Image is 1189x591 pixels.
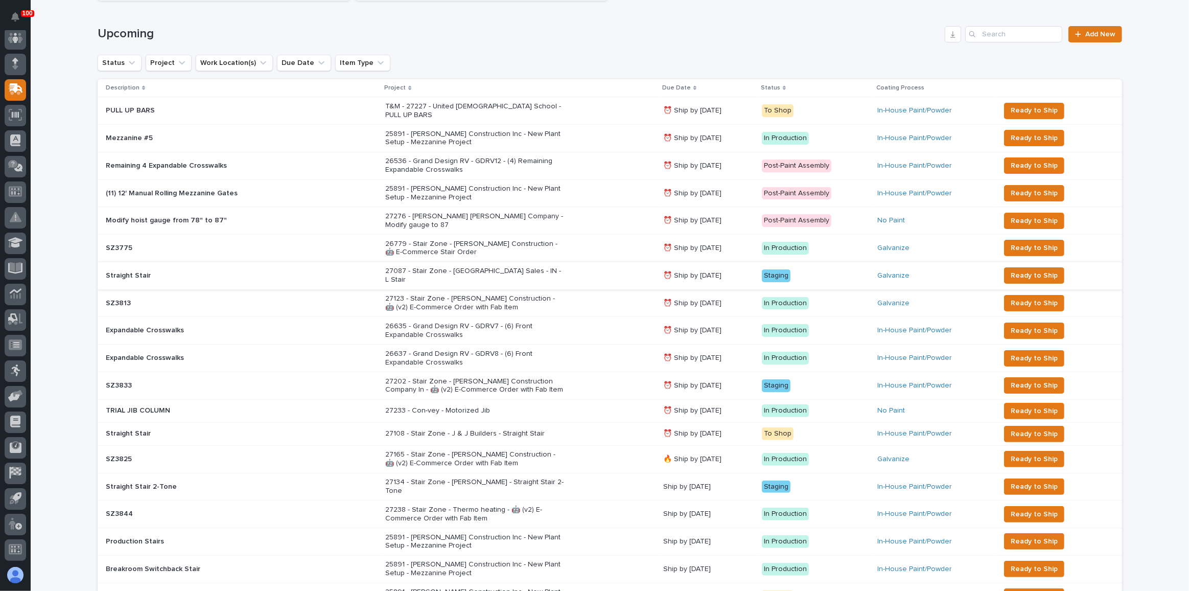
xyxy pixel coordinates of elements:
[1011,535,1058,548] span: Ready to Ship
[106,214,229,225] p: Modify hoist gauge from 78" to 87"
[1004,323,1064,339] button: Ready to Ship
[98,152,1122,179] tr: Remaining 4 Expandable CrosswalksRemaining 4 Expandable Crosswalks 26536 - Grand Design RV - GDRV...
[877,271,910,280] a: Galvanize
[663,106,754,115] p: ⏰ Ship by [DATE]
[1085,31,1115,38] span: Add New
[762,324,809,337] div: In Production
[663,244,754,253] p: ⏰ Ship by [DATE]
[98,399,1122,422] tr: TRIAL JIB COLUMNTRIAL JIB COLUMN 27233 - Con-vey - Motorized Jib⏰ Ship by [DATE]In ProductionNo P...
[1068,26,1122,42] a: Add New
[98,27,941,41] h1: Upcoming
[1011,508,1058,520] span: Ready to Ship
[762,404,809,417] div: In Production
[335,55,390,71] button: Item Type
[385,267,564,284] p: 27087 - Stair Zone - [GEOGRAPHIC_DATA] Sales - IN - L Stair
[98,372,1122,400] tr: SZ3833SZ3833 27202 - Stair Zone - [PERSON_NAME] Construction Company In - 🤖 (v2) E-Commerce Order...
[762,297,809,310] div: In Production
[1004,130,1064,146] button: Ready to Ship
[1004,451,1064,467] button: Ready to Ship
[877,565,952,574] a: In-House Paint/Powder
[5,6,26,28] button: Notifications
[877,299,910,308] a: Galvanize
[762,104,794,117] div: To Shop
[98,345,1122,372] tr: Expandable CrosswalksExpandable Crosswalks 26637 - Grand Design RV - GDRV8 - (6) Front Expandable...
[1004,506,1064,522] button: Ready to Ship
[106,104,157,115] p: PULL UP BARS
[1004,157,1064,174] button: Ready to Ship
[877,134,952,143] a: In-House Paint/Powder
[98,179,1122,207] tr: (11) 12' Manual Rolling Mezzanine Gates(11) 12' Manual Rolling Mezzanine Gates 25891 - [PERSON_NA...
[762,242,809,255] div: In Production
[106,535,166,546] p: Production Stairs
[663,216,754,225] p: ⏰ Ship by [DATE]
[385,533,564,551] p: 25891 - [PERSON_NAME] Construction Inc - New Plant Setup - Mezzanine Project
[1011,481,1058,493] span: Ready to Ship
[106,352,186,362] p: Expandable Crosswalks
[98,235,1122,262] tr: SZ3775SZ3775 26779 - Stair Zone - [PERSON_NAME] Construction - 🤖 E-Commerce Stair Order⏰ Ship by ...
[1004,479,1064,495] button: Ready to Ship
[385,429,564,438] p: 27108 - Stair Zone - J & J Builders - Straight Stair
[762,160,831,172] div: Post-Paint Assembly
[1004,240,1064,256] button: Ready to Ship
[663,406,754,415] p: ⏰ Ship by [DATE]
[106,427,153,438] p: Straight Stair
[98,55,142,71] button: Status
[1011,187,1058,199] span: Ready to Ship
[663,134,754,143] p: ⏰ Ship by [DATE]
[385,478,564,495] p: 27134 - Stair Zone - [PERSON_NAME] - Straight Stair 2-Tone
[13,12,26,29] div: Notifications100
[1011,325,1058,337] span: Ready to Ship
[98,317,1122,345] tr: Expandable CrosswalksExpandable Crosswalks 26635 - Grand Design RV - GDRV7 - (6) Front Expandable...
[106,404,172,415] p: TRIAL JIB COLUMN
[662,82,691,94] p: Due Date
[762,214,831,227] div: Post-Paint Assembly
[106,132,155,143] p: Mezzanine #5
[762,563,809,576] div: In Production
[1004,533,1064,550] button: Ready to Ship
[965,26,1062,42] div: Search
[106,379,134,390] p: SZ3833
[385,322,564,339] p: 26635 - Grand Design RV - GDRV7 - (6) Front Expandable Crosswalks
[877,455,910,464] a: Galvanize
[277,55,331,71] button: Due Date
[1004,403,1064,419] button: Ready to Ship
[877,537,952,546] a: In-House Paint/Powder
[762,269,790,282] div: Staging
[1011,379,1058,392] span: Ready to Ship
[106,324,186,335] p: Expandable Crosswalks
[1011,269,1058,282] span: Ready to Ship
[1011,215,1058,227] span: Ready to Ship
[663,189,754,198] p: ⏰ Ship by [DATE]
[877,244,910,253] a: Galvanize
[98,97,1122,125] tr: PULL UP BARSPULL UP BARS T&M - 27227 - United [DEMOGRAPHIC_DATA] School - PULL UP BARS⏰ Ship by [...
[106,269,153,280] p: Straight Stair
[1004,350,1064,367] button: Ready to Ship
[1011,428,1058,440] span: Ready to Ship
[106,187,240,198] p: (11) 12' Manual Rolling Mezzanine Gates
[663,381,754,390] p: ⏰ Ship by [DATE]
[762,508,809,520] div: In Production
[385,240,564,257] p: 26779 - Stair Zone - [PERSON_NAME] Construction - 🤖 E-Commerce Stair Order
[1004,426,1064,442] button: Ready to Ship
[663,565,754,574] p: Ship by [DATE]
[762,481,790,493] div: Staging
[106,453,134,464] p: SZ3825
[877,106,952,115] a: In-House Paint/Powder
[762,379,790,392] div: Staging
[762,427,794,440] div: To Shop
[98,262,1122,289] tr: Straight StairStraight Stair 27087 - Stair Zone - [GEOGRAPHIC_DATA] Sales - IN - L Stair⏰ Ship by...
[98,207,1122,235] tr: Modify hoist gauge from 78" to 87"Modify hoist gauge from 78" to 87" 27276 - [PERSON_NAME] [PERSO...
[384,82,406,94] p: Project
[877,429,952,438] a: In-House Paint/Powder
[877,162,952,170] a: In-House Paint/Powder
[196,55,273,71] button: Work Location(s)
[98,528,1122,556] tr: Production StairsProduction Stairs 25891 - [PERSON_NAME] Construction Inc - New Plant Setup - Mez...
[877,483,952,491] a: In-House Paint/Powder
[22,10,33,17] p: 100
[762,535,809,548] div: In Production
[98,445,1122,473] tr: SZ3825SZ3825 27165 - Stair Zone - [PERSON_NAME] Construction - 🤖 (v2) E-Commerce Order with Fab I...
[876,82,924,94] p: Coating Process
[663,326,754,335] p: ⏰ Ship by [DATE]
[1011,160,1058,172] span: Ready to Ship
[98,124,1122,152] tr: Mezzanine #5Mezzanine #5 25891 - [PERSON_NAME] Construction Inc - New Plant Setup - Mezzanine Pro...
